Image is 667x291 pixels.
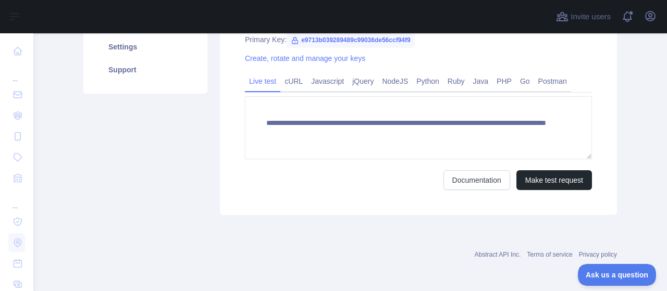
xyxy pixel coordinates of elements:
[579,251,617,258] a: Privacy policy
[348,73,378,90] a: jQuery
[516,73,534,90] a: Go
[578,264,657,286] iframe: Toggle Customer Support
[492,73,516,90] a: PHP
[287,32,415,48] span: e9713b039289489c99036de56ccf94f9
[378,73,412,90] a: NodeJS
[527,251,572,258] a: Terms of service
[8,62,25,83] div: ...
[96,35,195,58] a: Settings
[534,73,571,90] a: Postman
[571,11,611,23] span: Invite users
[469,73,493,90] a: Java
[443,73,469,90] a: Ruby
[280,73,307,90] a: cURL
[96,58,195,81] a: Support
[307,73,348,90] a: Javascript
[245,34,592,45] div: Primary Key:
[245,73,280,90] a: Live test
[475,251,521,258] a: Abstract API Inc.
[245,54,365,62] a: Create, rotate and manage your keys
[412,73,443,90] a: Python
[443,170,510,190] a: Documentation
[516,170,592,190] button: Make test request
[554,8,613,25] button: Invite users
[8,189,25,210] div: ...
